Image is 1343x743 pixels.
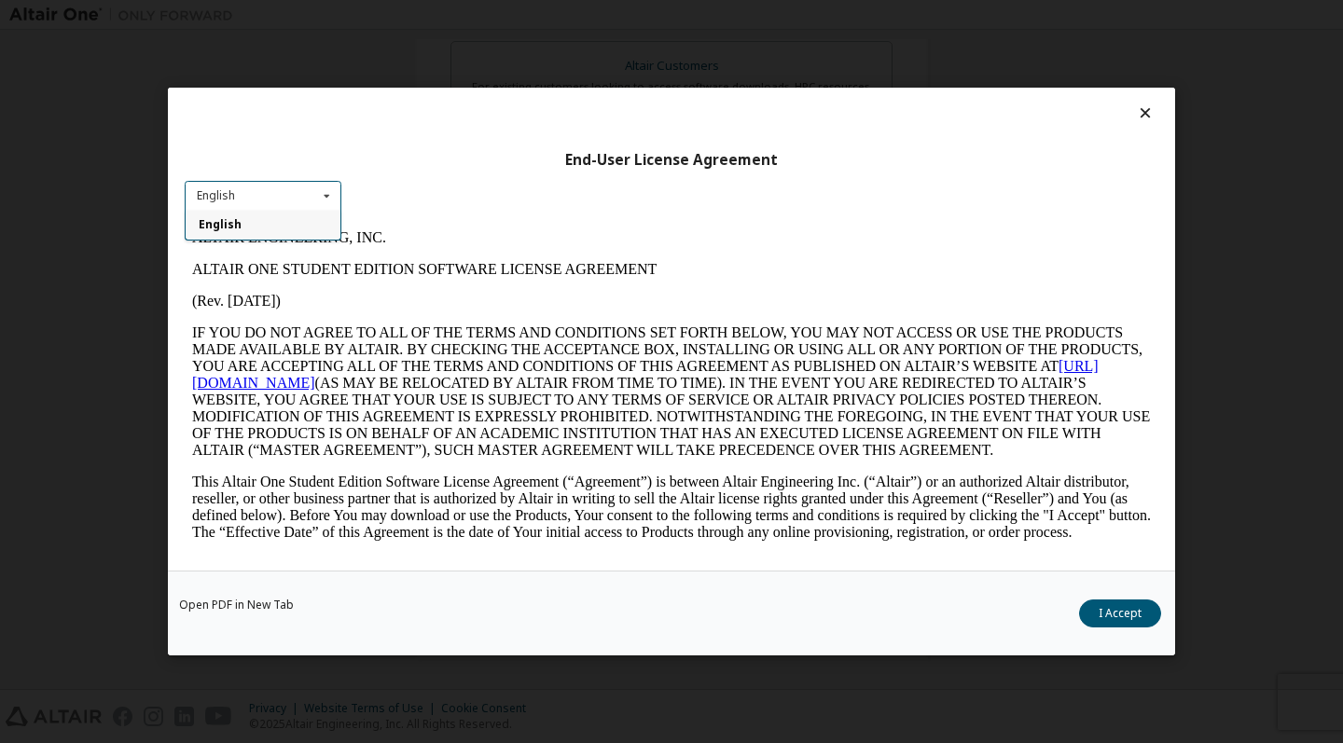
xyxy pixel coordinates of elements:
[7,39,966,56] p: ALTAIR ONE STUDENT EDITION SOFTWARE LICENSE AGREEMENT
[197,190,235,201] div: English
[7,136,914,169] a: [URL][DOMAIN_NAME]
[7,252,966,319] p: This Altair One Student Edition Software License Agreement (“Agreement”) is between Altair Engine...
[7,7,966,24] p: ALTAIR ENGINEERING, INC.
[179,599,294,611] a: Open PDF in New Tab
[7,71,966,88] p: (Rev. [DATE])
[199,217,242,233] span: English
[1079,599,1161,627] button: I Accept
[7,103,966,237] p: IF YOU DO NOT AGREE TO ALL OF THE TERMS AND CONDITIONS SET FORTH BELOW, YOU MAY NOT ACCESS OR USE...
[7,334,966,367] p: From time to time, Altair may modify this Agreement. Altair will use reasonable efforts to notify...
[185,151,1158,170] div: End-User License Agreement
